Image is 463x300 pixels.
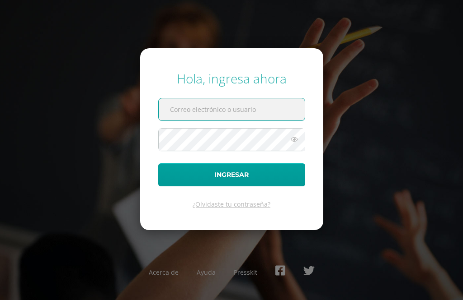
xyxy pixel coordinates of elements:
[158,163,305,186] button: Ingresar
[234,268,257,277] a: Presskit
[193,200,270,208] a: ¿Olvidaste tu contraseña?
[149,268,179,277] a: Acerca de
[197,268,216,277] a: Ayuda
[158,70,305,87] div: Hola, ingresa ahora
[159,98,305,120] input: Correo electrónico o usuario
